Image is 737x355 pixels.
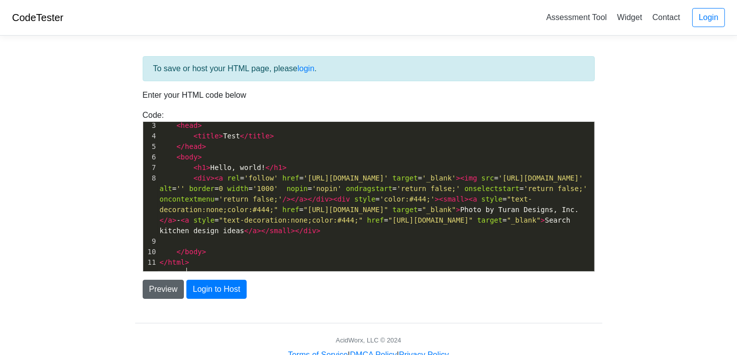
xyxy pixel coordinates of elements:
[143,141,158,152] div: 5
[282,206,299,214] span: href
[282,174,299,182] span: href
[185,248,202,256] span: body
[160,174,592,235] span: = = = = = = = = = = = = = = = Photo by Turan Designs, Inc. - = = = Search kitchen design ideas
[219,132,223,140] span: >
[160,132,274,140] span: Test
[193,132,197,140] span: <
[172,216,176,224] span: >
[143,131,158,141] div: 4
[286,185,307,193] span: nopin
[303,206,388,214] span: "[URL][DOMAIN_NAME]"
[240,132,249,140] span: </
[197,163,206,171] span: h1
[291,227,303,235] span: ></
[143,173,158,184] div: 8
[456,206,460,214] span: >
[498,174,583,182] span: '[URL][DOMAIN_NAME]'
[336,335,401,345] div: AcidWorx, LLC © 2024
[193,174,197,182] span: <
[176,121,180,129] span: <
[181,121,198,129] span: head
[219,185,223,193] span: 0
[392,174,418,182] span: target
[168,258,185,266] span: html
[354,195,375,203] span: style
[481,174,494,182] span: src
[257,227,269,235] span: ></
[303,174,388,182] span: '[URL][DOMAIN_NAME]'
[186,280,247,299] button: Login to Host
[465,185,520,193] span: onselectstart
[392,206,418,214] span: target
[367,216,384,224] span: href
[244,227,253,235] span: </
[193,163,197,171] span: <
[227,185,248,193] span: width
[297,64,314,73] a: login
[346,185,393,193] span: ondragstart
[210,174,219,182] span: ><
[181,216,185,224] span: <
[422,206,456,214] span: "_blank"
[143,280,184,299] button: Preview
[541,216,545,224] span: >
[507,216,541,224] span: "_blank"
[312,185,342,193] span: 'nopin'
[244,174,278,182] span: 'follow'
[189,185,215,193] span: border
[265,163,274,171] span: </
[465,174,477,182] span: img
[219,216,363,224] span: "text-decoration:none;color:#444;"
[464,195,473,203] span: ><
[143,120,158,131] div: 3
[202,248,206,256] span: >
[143,152,158,162] div: 6
[143,56,595,81] div: To save or host your HTML page, please .
[249,132,270,140] span: title
[206,163,210,171] span: >
[422,174,456,182] span: '_blank'
[303,227,316,235] span: div
[193,216,215,224] span: style
[202,142,206,150] span: >
[443,195,464,203] span: small
[176,185,185,193] span: ''
[270,227,291,235] span: small
[524,185,587,193] span: 'return false;'
[185,258,189,266] span: >
[481,195,502,203] span: style
[303,195,316,203] span: ></
[143,162,158,173] div: 7
[397,185,460,193] span: 'return false;'
[613,9,646,26] a: Widget
[253,227,257,235] span: a
[176,153,180,161] span: <
[143,236,158,247] div: 9
[692,8,725,27] a: Login
[197,132,219,140] span: title
[135,109,602,272] div: Code:
[338,195,350,203] span: div
[176,142,185,150] span: </
[329,195,338,203] span: ><
[181,153,198,161] span: body
[219,174,223,182] span: a
[176,248,185,256] span: </
[227,174,240,182] span: rel
[477,216,503,224] span: target
[253,185,278,193] span: '1000'
[649,9,684,26] a: Contact
[160,258,168,266] span: </
[388,216,473,224] span: "[URL][DOMAIN_NAME]"
[143,247,158,257] div: 10
[270,132,274,140] span: >
[219,195,282,203] span: 'return false;'
[197,153,201,161] span: >
[435,195,443,203] span: ><
[185,142,202,150] span: head
[316,195,329,203] span: div
[542,9,611,26] a: Assessment Tool
[143,89,595,101] p: Enter your HTML code below
[473,195,477,203] span: a
[456,174,465,182] span: ><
